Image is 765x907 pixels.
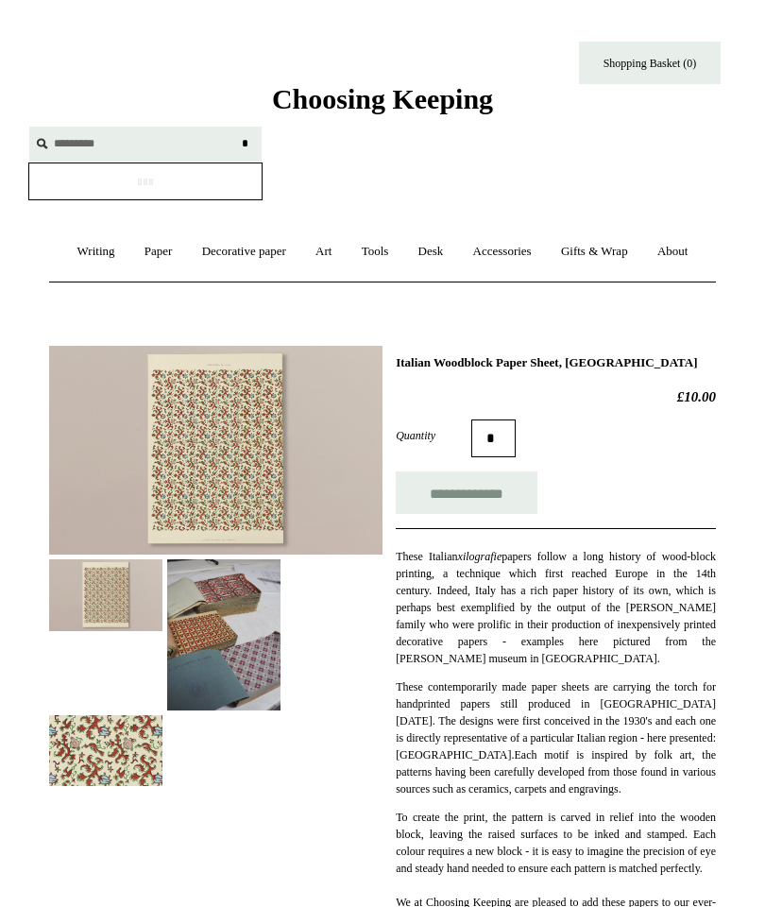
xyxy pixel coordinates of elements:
[396,355,716,370] h1: Italian Woodblock Paper Sheet, [GEOGRAPHIC_DATA]
[644,227,702,277] a: About
[272,83,493,114] span: Choosing Keeping
[396,678,716,797] p: These contemporarily made paper sheets are carrying the torch for handprinted papers still produc...
[458,550,502,563] em: xilografie
[405,227,457,277] a: Desk
[272,98,493,111] a: Choosing Keeping
[167,559,280,710] img: Italian Woodblock Paper Sheet, Florence
[396,548,716,667] p: These Italian papers follow a long history of wood-block printing, a technique which first reache...
[396,748,716,796] span: Each motif is inspired by folk art, the patterns having been carefully developed from those found...
[49,346,382,556] img: Italian Woodblock Paper Sheet, Florence
[460,227,545,277] a: Accessories
[49,715,162,786] img: Italian Woodblock Paper Sheet, Florence
[579,42,721,84] a: Shopping Basket (0)
[348,227,402,277] a: Tools
[189,227,299,277] a: Decorative paper
[64,227,128,277] a: Writing
[396,388,716,405] h2: £10.00
[396,427,471,444] label: Quantity
[131,227,186,277] a: Paper
[548,227,641,277] a: Gifts & Wrap
[49,559,162,630] img: Italian Woodblock Paper Sheet, Florence
[302,227,345,277] a: Art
